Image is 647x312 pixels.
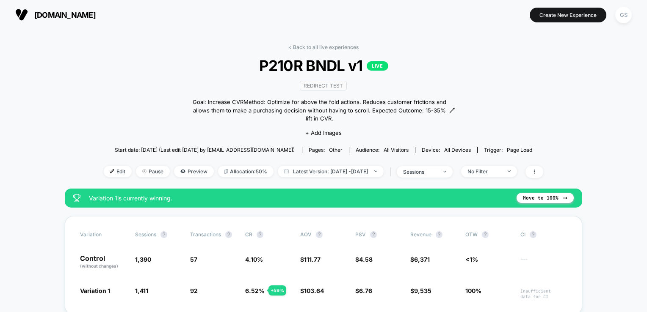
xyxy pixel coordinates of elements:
a: < Back to all live experiences [288,44,359,50]
img: calendar [284,169,289,173]
span: Pause [136,166,170,177]
span: CR [245,231,252,238]
span: 1,411 [135,287,148,294]
span: Sessions [135,231,156,238]
span: $ [300,287,324,294]
button: Move to 100% [517,193,574,203]
div: GS [615,7,632,23]
span: | [388,166,397,178]
span: $ [410,287,431,294]
span: other [329,147,343,153]
span: P210R BNDL v1 [126,57,521,74]
span: --- [520,257,567,269]
span: Preview [174,166,214,177]
span: Allocation: 50% [218,166,274,177]
div: Trigger: [484,147,532,153]
span: Device: [415,147,477,153]
span: all devices [444,147,471,153]
button: ? [530,231,536,238]
p: LIVE [367,61,388,71]
span: Transactions [190,231,221,238]
button: ? [225,231,232,238]
button: ? [257,231,263,238]
img: rebalance [224,169,228,174]
span: Insufficient data for CI [520,288,567,299]
span: 9,535 [414,287,431,294]
img: end [142,169,147,173]
img: Visually logo [15,8,28,21]
span: [DOMAIN_NAME] [34,11,96,19]
span: Edit [104,166,132,177]
button: ? [436,231,442,238]
span: Redirect Test [300,81,347,90]
span: PSV [355,231,366,238]
span: 6,371 [414,256,430,263]
span: 100% [465,287,481,294]
span: Variation 1 [80,287,110,294]
button: [DOMAIN_NAME] [13,8,98,22]
p: Control [80,255,127,269]
span: (without changes) [80,263,118,268]
img: end [374,170,377,172]
span: Variation [80,231,127,238]
span: Page Load [507,147,532,153]
span: Variation 1 is currently winning. [89,194,508,202]
div: sessions [403,169,437,175]
span: 111.77 [304,256,321,263]
span: 4.58 [359,256,373,263]
span: Revenue [410,231,431,238]
img: success_star [73,194,80,202]
span: Goal: Increase CVRMethod: Optimize for above the fold actions. Reduces customer frictions and all... [192,98,448,123]
img: end [508,170,511,172]
span: $ [300,256,321,263]
button: ? [316,231,323,238]
span: <1% [465,256,478,263]
span: All Visitors [384,147,409,153]
span: $ [355,287,372,294]
button: ? [370,231,377,238]
div: Pages: [309,147,343,153]
span: $ [410,256,430,263]
div: No Filter [467,168,501,175]
span: $ [355,256,373,263]
span: AOV [300,231,312,238]
img: edit [110,169,114,173]
span: 6.76 [359,287,372,294]
button: GS [613,6,634,24]
span: Start date: [DATE] (Last edit [DATE] by [EMAIL_ADDRESS][DOMAIN_NAME]) [115,147,295,153]
span: 6.52 % [245,287,265,294]
div: Audience: [356,147,409,153]
span: CI [520,231,567,238]
span: + Add Images [305,129,342,136]
span: 103.64 [304,287,324,294]
img: end [443,171,446,172]
span: OTW [465,231,512,238]
button: Create New Experience [530,8,606,22]
span: 57 [190,256,197,263]
button: ? [482,231,489,238]
div: + 59 % [268,285,286,296]
button: ? [160,231,167,238]
span: 1,390 [135,256,151,263]
span: 4.10 % [245,256,263,263]
span: 92 [190,287,198,294]
span: Latest Version: [DATE] - [DATE] [278,166,384,177]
